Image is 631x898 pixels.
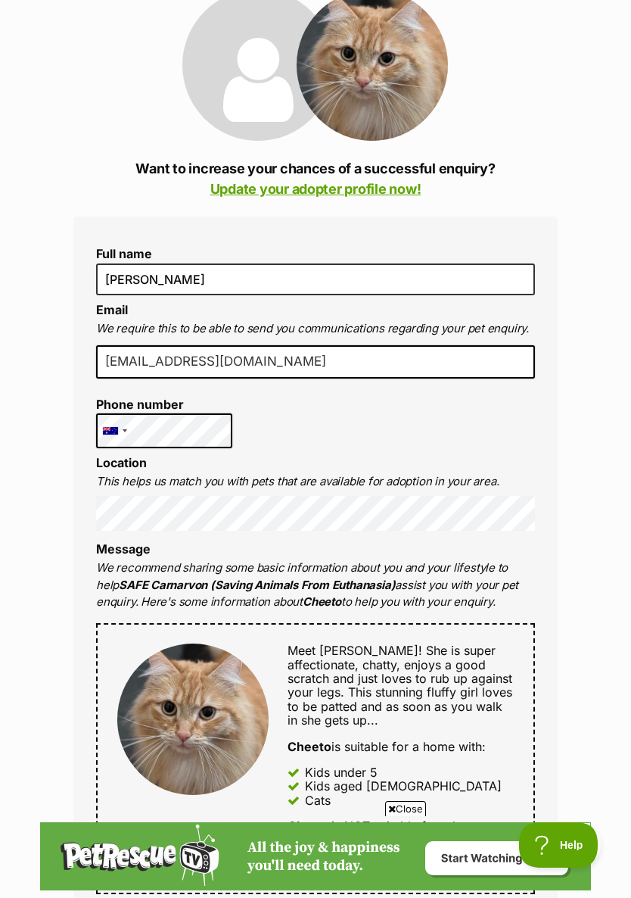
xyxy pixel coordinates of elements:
img: Cheeto [117,644,269,795]
div: Kids under 5 [305,765,378,779]
input: E.g. Jimmy Chew [96,263,535,295]
p: This helps us match you with pets that are available for adoption in your area. [96,473,535,491]
label: Full name [96,247,535,260]
div: Australia: +61 [97,414,132,447]
p: We require this to be able to send you communications regarding your pet enquiry. [96,320,535,338]
div: Kids aged [DEMOGRAPHIC_DATA] [305,779,502,793]
label: Email [96,302,128,317]
p: Want to increase your chances of a successful enquiry? [73,158,558,199]
div: Cats [305,794,331,807]
div: is suitable for a home with: [288,740,514,753]
p: We recommend sharing some basic information about you and your lifestyle to help assist you with ... [96,560,535,611]
iframe: Advertisement [40,822,591,890]
span: Meet [PERSON_NAME]! She is super affectionate, chatty, enjoys a good scratch and just loves to ru... [288,643,512,728]
label: Message [96,541,151,557]
label: Location [96,455,147,470]
a: Update your adopter profile now! [210,181,421,197]
strong: Cheeto [288,739,331,754]
strong: SAFE Carnarvon (Saving Animals From Euthanasia) [119,578,395,592]
iframe: Help Scout Beacon - Open [519,822,601,868]
span: Close [385,801,426,816]
label: Phone number [96,398,232,411]
strong: Cheeto [303,594,341,609]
